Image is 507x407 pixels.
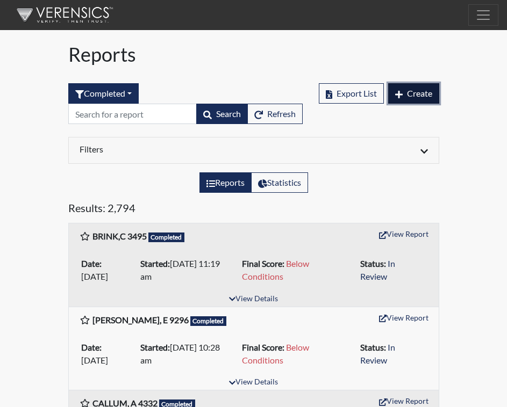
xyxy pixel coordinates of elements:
[140,258,170,268] b: Started:
[242,342,284,352] b: Final Score:
[81,258,102,268] b: Date:
[140,342,170,352] b: Started:
[319,83,384,104] button: Export List
[360,342,386,352] b: Status:
[468,4,498,26] button: Toggle navigation
[224,292,283,307] button: View Details
[337,88,377,98] span: Export List
[68,104,197,124] input: Search by Registration ID, Interview Number, or Investigation Name.
[77,255,136,285] li: [DATE]
[407,88,432,98] span: Create
[68,201,439,219] h5: Results: 2,794
[374,309,433,326] button: View Report
[251,172,308,193] label: View statistics about completed interviews
[374,226,433,242] button: View Report
[136,255,238,285] li: [DATE] 11:19 am
[80,144,246,154] h6: Filters
[388,83,439,104] button: Create
[242,342,309,365] span: Below Conditions
[216,108,241,119] span: Search
[267,108,296,119] span: Refresh
[360,258,386,268] b: Status:
[77,339,136,369] li: [DATE]
[242,258,284,268] b: Final Score:
[92,231,147,241] b: BRINK,C 3495
[72,144,436,157] div: Click to expand/collapse filters
[68,43,439,66] h1: Reports
[360,342,395,365] span: In Review
[199,172,252,193] label: View the list of reports
[190,316,227,326] span: Completed
[196,104,248,124] button: Search
[68,83,139,104] button: Completed
[148,232,185,242] span: Completed
[81,342,102,352] b: Date:
[68,83,139,104] div: Filter by interview status
[247,104,303,124] button: Refresh
[224,375,283,390] button: View Details
[92,315,189,325] b: [PERSON_NAME], E 9296
[136,339,238,369] li: [DATE] 10:28 am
